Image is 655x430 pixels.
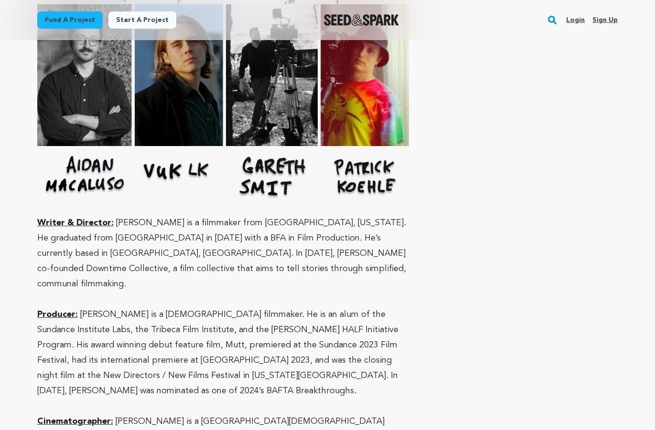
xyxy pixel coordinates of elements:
img: 1752686782-7972.jpg [37,4,409,200]
p: [PERSON_NAME] is a filmmaker from [GEOGRAPHIC_DATA], [US_STATE]. He graduated from [GEOGRAPHIC_DA... [37,215,409,292]
a: Fund a project [37,11,103,29]
p: [PERSON_NAME] is a [DEMOGRAPHIC_DATA] filmmaker. He is an alum of the Sundance Institute Labs, th... [37,307,409,399]
u: Producer: [37,310,78,319]
a: Seed&Spark Homepage [324,14,399,26]
u: Writer & Director: [37,219,114,227]
u: Cinematographer: [37,417,113,426]
a: Login [566,12,585,28]
img: Seed&Spark Logo Dark Mode [324,14,399,26]
a: Sign up [592,12,618,28]
a: Start a project [108,11,176,29]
